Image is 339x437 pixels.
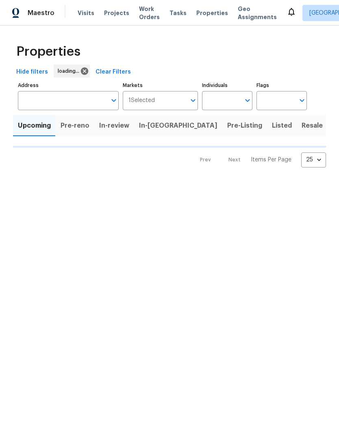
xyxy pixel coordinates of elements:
[58,67,83,75] span: loading...
[18,83,119,88] label: Address
[78,9,94,17] span: Visits
[302,120,323,131] span: Resale
[92,65,134,80] button: Clear Filters
[272,120,292,131] span: Listed
[202,83,252,88] label: Individuals
[238,5,277,21] span: Geo Assignments
[18,120,51,131] span: Upcoming
[123,83,198,88] label: Markets
[96,67,131,77] span: Clear Filters
[104,9,129,17] span: Projects
[139,120,217,131] span: In-[GEOGRAPHIC_DATA]
[192,152,326,167] nav: Pagination Navigation
[187,95,199,106] button: Open
[227,120,262,131] span: Pre-Listing
[256,83,307,88] label: Flags
[13,65,51,80] button: Hide filters
[169,10,187,16] span: Tasks
[301,149,326,170] div: 25
[128,97,155,104] span: 1 Selected
[196,9,228,17] span: Properties
[251,156,291,164] p: Items Per Page
[296,95,308,106] button: Open
[139,5,160,21] span: Work Orders
[28,9,54,17] span: Maestro
[54,65,90,78] div: loading...
[242,95,253,106] button: Open
[16,67,48,77] span: Hide filters
[108,95,120,106] button: Open
[16,48,80,56] span: Properties
[99,120,129,131] span: In-review
[61,120,89,131] span: Pre-reno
